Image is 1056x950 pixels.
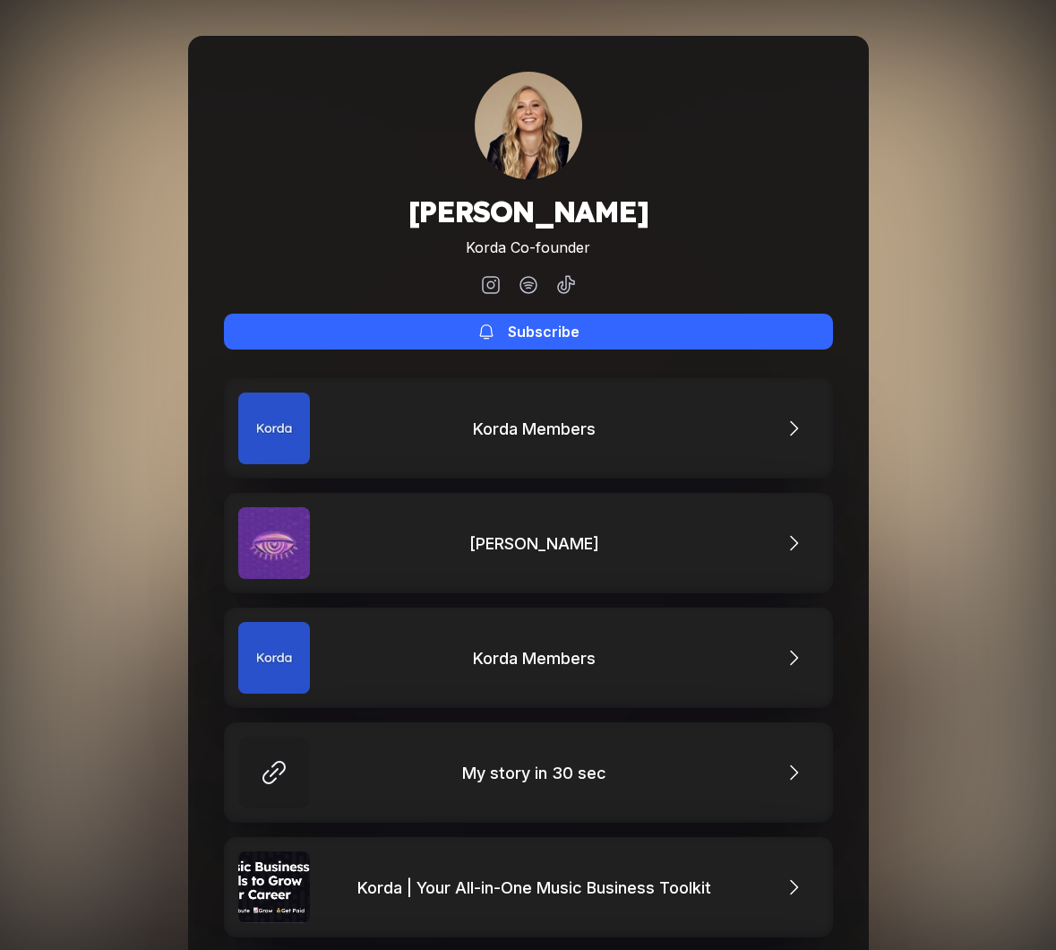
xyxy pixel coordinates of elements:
img: Korda Members [238,393,310,464]
div: [PERSON_NAME] [469,534,608,553]
button: Subscribe [224,314,833,350]
div: Alina Verbenchuk [475,72,582,179]
div: Korda Members [473,649,605,668]
img: Hackney [238,507,310,579]
div: Subscribe [508,323,580,341]
img: Korda | Your All-in-One Music Business Toolkit [238,851,310,923]
div: Korda | Your All-in-One Music Business Toolkit [357,878,720,897]
a: Hackney[PERSON_NAME] [224,493,833,593]
img: 160x160 [475,72,582,179]
div: My story in 30 sec [462,764,615,782]
h1: [PERSON_NAME] [408,194,648,229]
div: Korda Co-founder [408,238,648,256]
a: Korda MembersKorda Members [224,608,833,708]
a: Korda | Your All-in-One Music Business ToolkitKorda | Your All-in-One Music Business Toolkit [224,837,833,937]
img: Korda Members [238,622,310,694]
a: Korda MembersKorda Members [224,378,833,479]
div: Korda Members [473,419,605,438]
a: My story in 30 sec [224,722,833,823]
